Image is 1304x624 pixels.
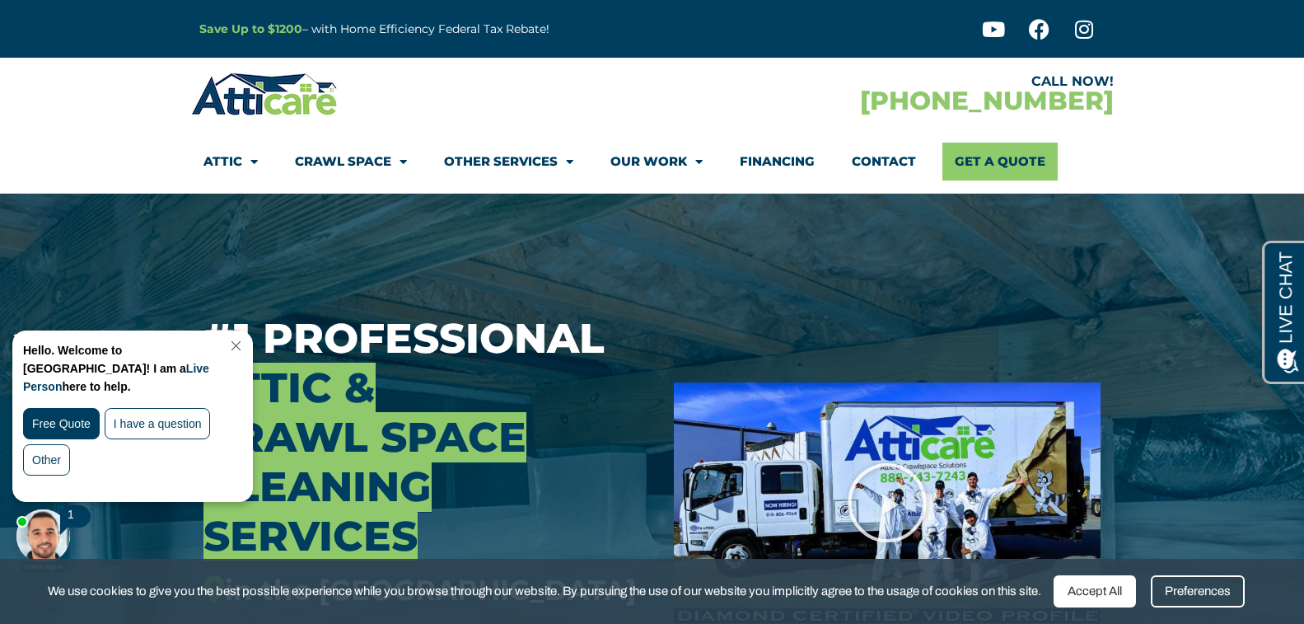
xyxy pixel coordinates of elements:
[203,462,432,561] span: Cleaning Services
[740,143,815,181] a: Financing
[199,21,302,36] a: Save Up to $1200
[203,143,1101,181] nav: Menu
[1151,575,1245,608] div: Preferences
[852,143,916,181] a: Contact
[942,143,1058,181] a: Get A Quote
[1054,575,1136,608] div: Accept All
[846,462,928,544] div: Play Video
[203,363,526,462] span: Attic & Crawl Space
[48,581,1041,602] span: We use cookies to give you the best possible experience while you browse through our website. By ...
[40,13,133,34] span: Opens a chat window
[203,143,258,181] a: Attic
[8,326,272,575] iframe: Chat Invitation
[203,314,650,608] h3: #1 Professional
[295,143,407,181] a: Crawl Space
[652,75,1114,88] div: CALL NOW!
[199,20,733,39] p: – with Home Efficiency Federal Tax Rebate!
[610,143,703,181] a: Our Work
[444,143,573,181] a: Other Services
